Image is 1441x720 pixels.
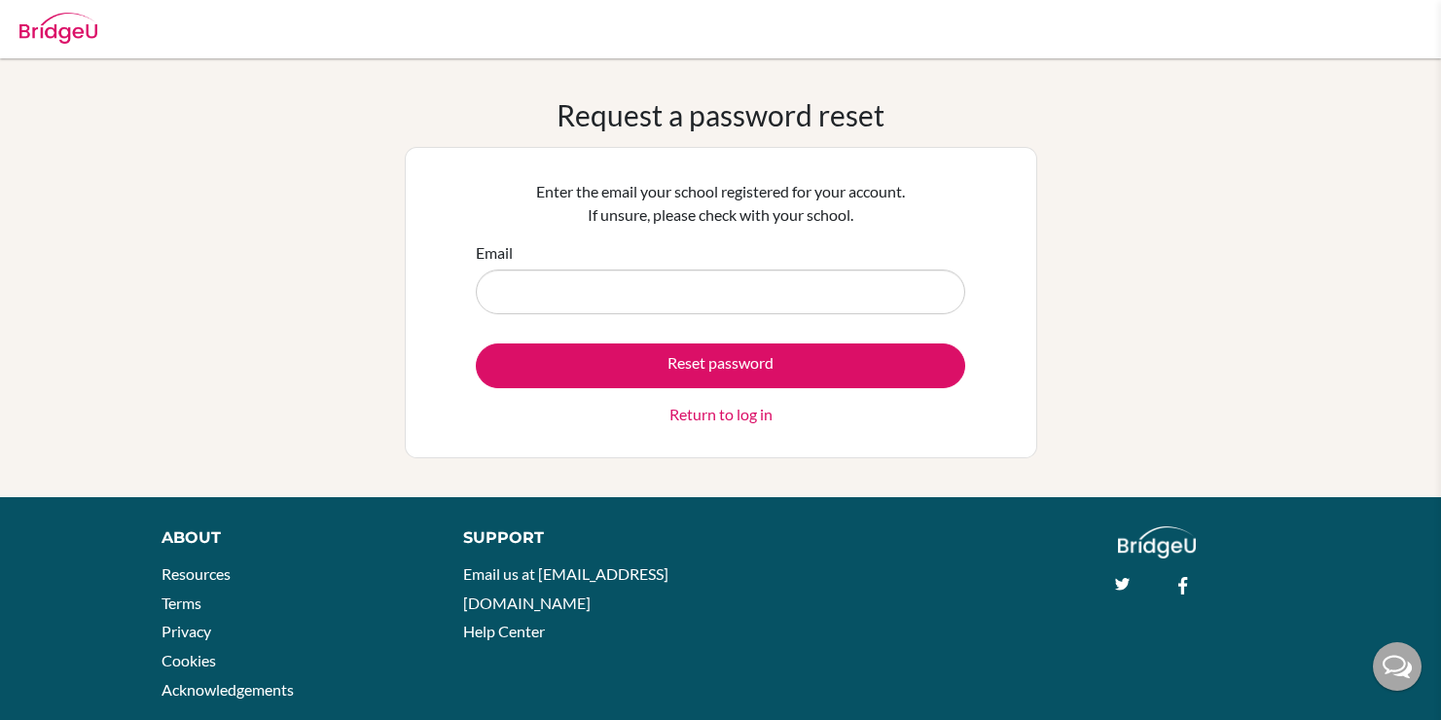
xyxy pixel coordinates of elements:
img: logo_white@2x-f4f0deed5e89b7ecb1c2cc34c3e3d731f90f0f143d5ea2071677605dd97b5244.png [1118,526,1197,558]
h1: Request a password reset [557,97,884,132]
div: Support [463,526,701,550]
a: Cookies [162,651,216,669]
p: Enter the email your school registered for your account. If unsure, please check with your school. [476,180,965,227]
a: Acknowledgements [162,680,294,699]
button: Reset password [476,343,965,388]
a: Terms [162,594,201,612]
a: Return to log in [669,403,773,426]
div: About [162,526,419,550]
a: Help Center [463,622,545,640]
img: Bridge-U [19,13,97,44]
a: Resources [162,564,231,583]
a: Email us at [EMAIL_ADDRESS][DOMAIN_NAME] [463,564,668,612]
a: Privacy [162,622,211,640]
label: Email [476,241,513,265]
